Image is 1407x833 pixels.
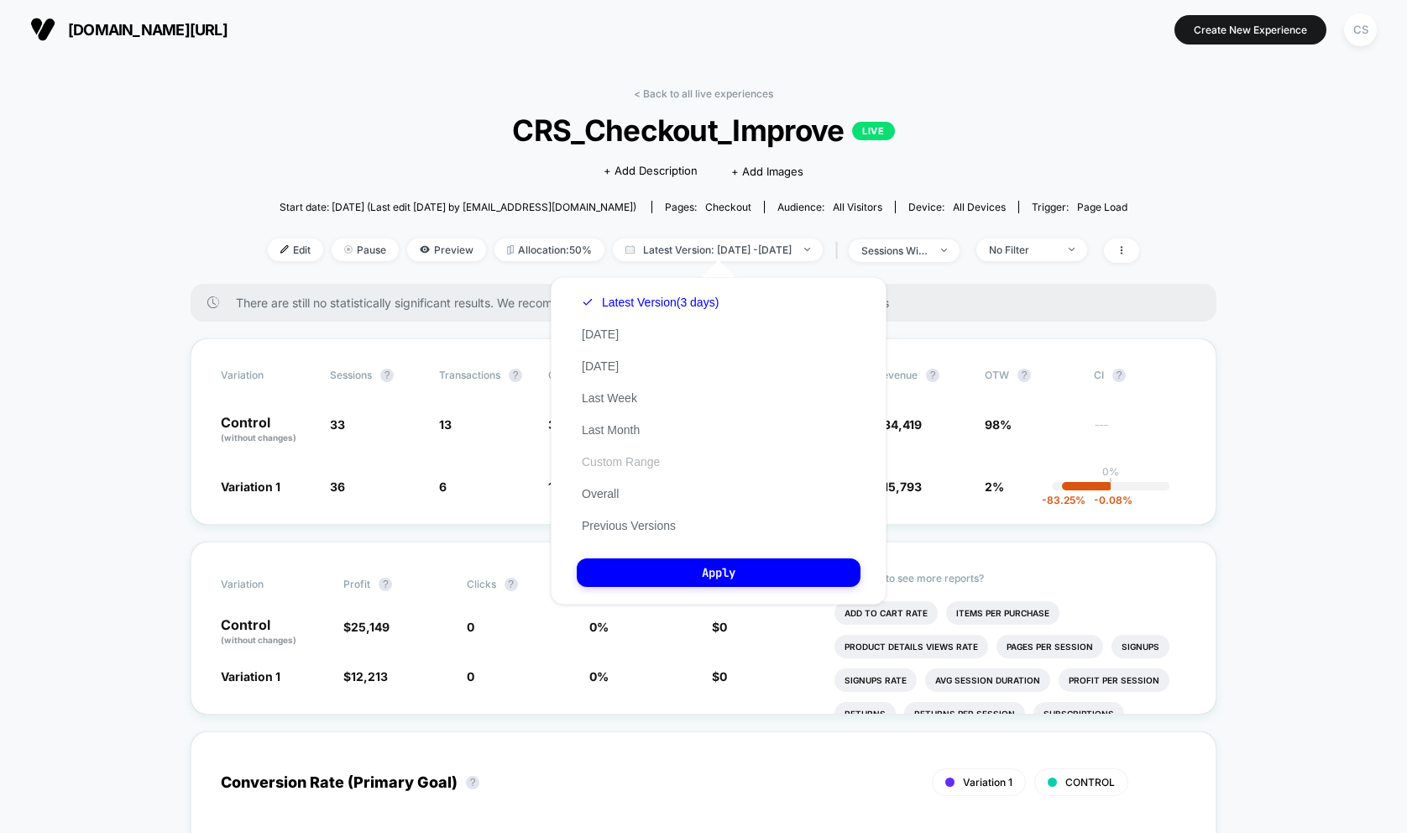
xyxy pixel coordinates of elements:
span: Variation 1 [221,669,280,684]
span: $ [712,669,727,684]
span: Transactions [439,369,500,381]
li: Signups Rate [834,668,917,692]
button: ? [379,578,392,591]
li: Returns Per Session [904,702,1025,726]
button: ? [926,369,939,382]
span: Start date: [DATE] (Last edit [DATE] by [EMAIL_ADDRESS][DOMAIN_NAME]) [280,201,636,213]
li: Signups [1111,635,1169,658]
div: No Filter [989,244,1056,256]
button: Latest Version(3 days) [577,295,724,310]
span: CONTROL [1065,776,1115,788]
span: 6 [439,479,447,494]
div: Trigger: [1032,201,1127,213]
span: all devices [953,201,1006,213]
div: sessions with impression [861,244,928,257]
button: Custom Range [577,454,665,469]
span: 12,213 [351,669,388,684]
button: Apply [577,558,860,587]
span: CRS_Checkout_Improve [311,113,1096,148]
li: Product Details Views Rate [834,635,988,658]
button: ? [505,578,518,591]
span: OTW [985,369,1077,382]
button: [DATE] [577,327,624,342]
span: Variation [221,369,313,382]
img: end [804,248,810,251]
span: Page Load [1077,201,1127,213]
button: Previous Versions [577,518,681,533]
button: [DATE] [577,359,624,374]
span: CI [1094,369,1186,382]
button: Last Month [577,422,645,437]
span: Preview [407,238,486,261]
span: 98% [985,417,1012,432]
li: Pages Per Session [996,635,1103,658]
img: end [344,245,353,254]
div: Pages: [665,201,751,213]
span: $ [343,620,390,634]
span: --- [1094,420,1186,444]
p: | [1109,478,1112,490]
p: LIVE [852,122,894,140]
img: end [941,249,947,252]
button: Last Week [577,390,642,406]
button: ? [1017,369,1031,382]
span: Clicks [467,578,496,590]
span: Variation 1 [963,776,1012,788]
span: 13 [439,417,452,432]
span: $ [712,620,727,634]
li: Items Per Purchase [946,601,1059,625]
p: Control [221,618,327,647]
a: < Back to all live experiences [634,87,773,100]
p: Would like to see more reports? [834,572,1186,584]
span: 0 [467,620,474,634]
span: Profit [343,578,370,590]
li: Profit Per Session [1059,668,1169,692]
span: Pause [332,238,399,261]
li: Avg Session Duration [925,668,1050,692]
img: Visually logo [30,17,55,42]
span: There are still no statistically significant results. We recommend waiting a few more days . Time... [236,296,1183,310]
span: Variation 1 [221,479,280,494]
button: ? [509,369,522,382]
button: ? [466,776,479,789]
span: + Add Images [731,165,803,178]
span: 33 [330,417,345,432]
span: -83.25 % [1042,494,1085,506]
div: CS [1344,13,1377,46]
span: (without changes) [221,635,296,645]
span: 0 [719,620,727,634]
span: Latest Version: [DATE] - [DATE] [613,238,823,261]
span: 0 [719,669,727,684]
span: Edit [268,238,323,261]
button: Create New Experience [1174,15,1326,45]
span: 0 [467,669,474,684]
span: Allocation: 50% [494,238,604,261]
li: Returns [834,702,896,726]
span: [DOMAIN_NAME][URL] [68,21,228,39]
span: $ [343,669,388,684]
span: | [831,238,849,263]
img: calendar [625,245,635,254]
span: 2% [985,479,1004,494]
button: [DOMAIN_NAME][URL] [25,16,233,43]
span: 36 [330,479,345,494]
button: Overall [577,486,624,501]
span: + Add Description [604,163,698,180]
span: checkout [705,201,751,213]
button: ? [1112,369,1126,382]
div: Audience: [777,201,882,213]
span: 25,149 [351,620,390,634]
p: 0% [1102,465,1119,478]
span: (without changes) [221,432,296,443]
img: end [1069,248,1075,251]
span: 0 % [589,620,609,634]
p: Control [221,416,313,444]
span: All Visitors [833,201,882,213]
span: 0 % [589,669,609,684]
span: Device: [895,201,1018,213]
img: rebalance [507,245,514,254]
button: ? [380,369,394,382]
button: CS [1339,13,1382,47]
img: edit [280,245,289,254]
span: Sessions [330,369,372,381]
